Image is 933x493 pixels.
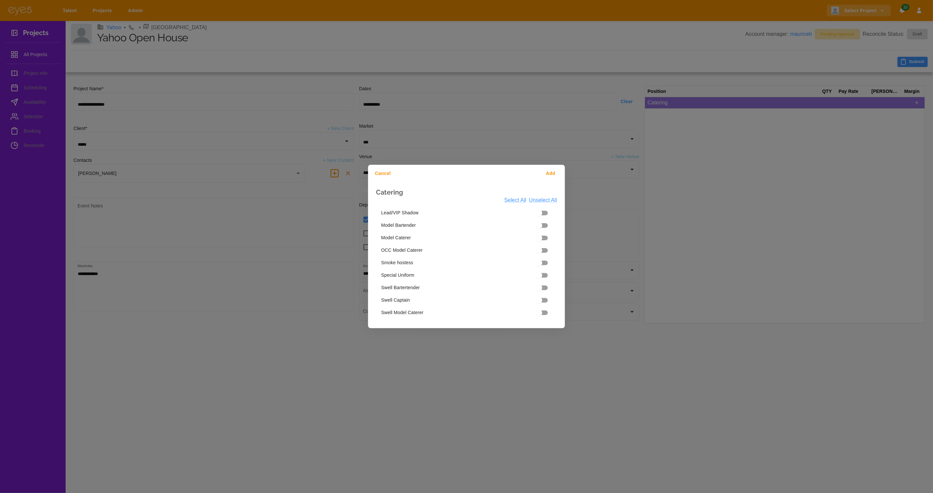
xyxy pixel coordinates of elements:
[529,196,557,204] a: Unselect All
[376,307,557,319] div: Swell Model Caterer
[381,272,541,279] span: Special Uniform
[376,282,557,294] div: Swell Bartertender
[381,297,541,304] span: Swell Captain
[376,188,557,196] h3: Catering
[376,219,557,232] div: Model Bartender
[381,247,541,254] span: OCC Model Caterer
[376,269,557,282] div: Special Uniform
[381,222,541,229] span: Model Bartender
[376,257,557,269] div: Smoke hostess
[376,232,557,244] div: Model Caterer
[376,244,557,257] div: OCC Model Caterer
[381,259,541,267] span: Smoke hostess
[381,209,541,217] span: Lead/VIP Shadow
[504,196,526,204] a: Select All
[541,167,562,180] button: Add
[376,294,557,307] div: Swell Captain
[381,284,541,291] span: Swell Bartertender
[371,167,397,180] button: Cancel
[381,234,541,242] span: Model Caterer
[376,207,557,219] div: Lead/VIP Shadow
[381,309,541,316] span: Swell Model Caterer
